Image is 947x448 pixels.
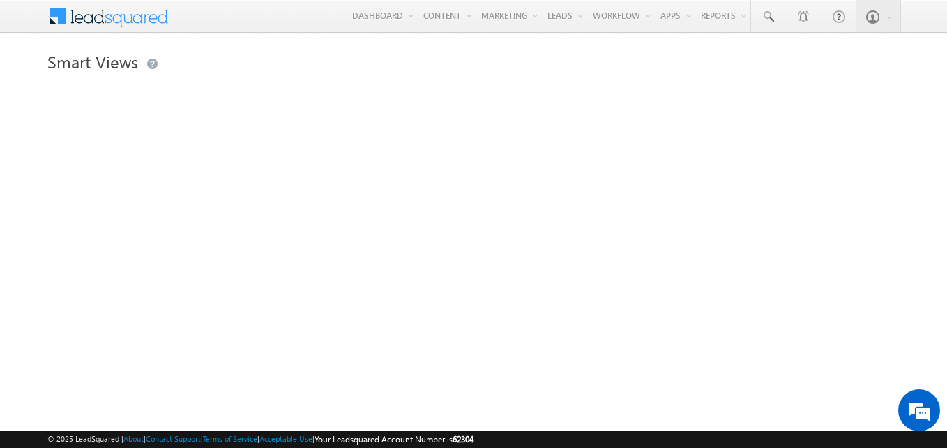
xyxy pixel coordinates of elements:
span: © 2025 LeadSquared | | | | | [47,433,473,446]
a: Acceptable Use [259,434,312,443]
a: Terms of Service [203,434,257,443]
span: 62304 [453,434,473,445]
span: Smart Views [47,50,138,73]
a: About [123,434,144,443]
span: Your Leadsquared Account Number is [315,434,473,445]
a: Contact Support [146,434,201,443]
